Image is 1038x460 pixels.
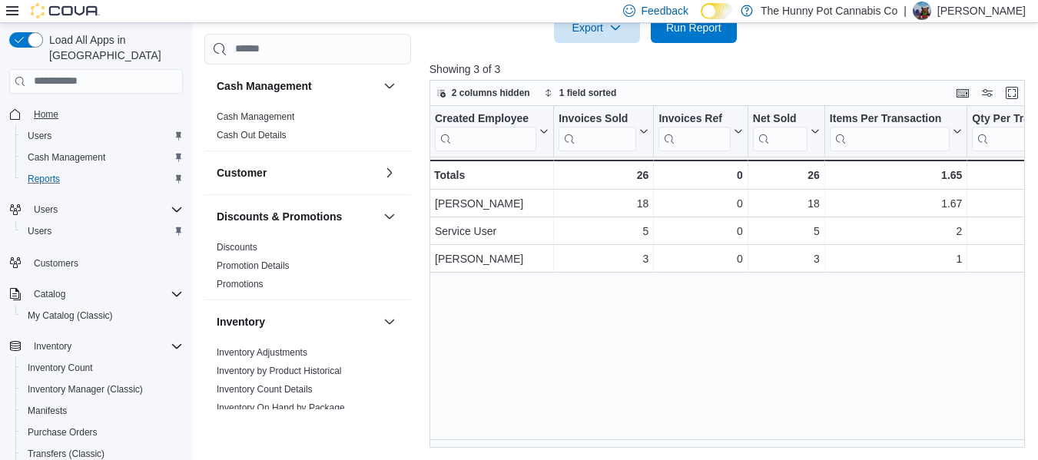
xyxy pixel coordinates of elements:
button: Discounts & Promotions [217,209,377,224]
button: Customers [3,251,189,273]
p: | [904,2,907,20]
button: Catalog [28,285,71,303]
a: Customers [28,254,85,273]
div: 1.65 [830,166,963,184]
span: Manifests [28,405,67,417]
div: 18 [753,194,820,213]
a: Users [22,127,58,145]
a: Promotion Details [217,260,290,271]
button: Inventory [380,313,399,331]
button: Manifests [15,400,189,422]
div: [PERSON_NAME] [435,250,549,268]
span: Discounts [217,241,257,253]
div: 3 [559,250,648,268]
button: Inventory [217,314,377,329]
div: Net Sold [753,112,808,127]
span: Users [28,200,183,219]
a: Purchase Orders [22,423,104,442]
a: My Catalog (Classic) [22,306,119,325]
span: Catalog [28,285,183,303]
button: Reports [15,168,189,190]
span: Inventory Manager (Classic) [22,380,183,399]
div: 26 [559,166,648,184]
button: Display options [978,84,997,102]
span: My Catalog (Classic) [22,306,183,325]
span: Inventory by Product Historical [217,365,342,377]
a: Home [28,105,65,124]
span: Reports [22,170,183,188]
span: Cash Out Details [217,129,287,141]
a: Cash Management [22,148,111,167]
a: Discounts [217,242,257,253]
span: Cash Management [217,111,294,123]
span: Inventory On Hand by Package [217,402,345,414]
span: Cash Management [22,148,183,167]
h3: Customer [217,165,267,180]
a: Inventory Adjustments [217,347,307,358]
div: Created Employee [435,112,536,151]
button: Inventory Manager (Classic) [15,379,189,400]
span: Users [22,127,183,145]
span: Inventory Count [28,362,93,374]
span: My Catalog (Classic) [28,309,113,322]
div: Discounts & Promotions [204,238,411,299]
button: Home [3,103,189,125]
span: Inventory Count [22,359,183,377]
a: Reports [22,170,66,188]
div: 26 [753,166,820,184]
button: Inventory Count [15,357,189,379]
span: Run Report [666,20,721,35]
button: Inventory [28,337,78,356]
span: Inventory Count Details [217,383,313,395]
input: Dark Mode [701,3,733,19]
button: Invoices Ref [658,112,742,151]
a: Users [22,222,58,240]
div: 0 [658,166,742,184]
span: Feedback [642,3,688,18]
span: Customers [28,253,183,272]
span: Inventory [34,340,71,352]
button: Users [28,200,64,219]
span: Inventory [28,337,183,356]
a: Inventory Count Details [217,384,313,395]
button: Items Per Transaction [830,112,963,151]
button: Keyboard shortcuts [953,84,972,102]
button: Created Employee [435,112,549,151]
span: Home [28,104,183,124]
div: 3 [753,250,820,268]
a: Cash Out Details [217,130,287,141]
span: Promotion Details [217,260,290,272]
div: Kyle Billie [913,2,931,20]
div: 5 [559,222,648,240]
span: 2 columns hidden [452,87,530,99]
button: Invoices Sold [559,112,648,151]
span: Cash Management [28,151,105,164]
div: 0 [658,250,742,268]
button: Enter fullscreen [1003,84,1021,102]
span: Customers [34,257,78,270]
div: 18 [559,194,648,213]
span: Reports [28,173,60,185]
span: Users [22,222,183,240]
div: Service User [435,222,549,240]
span: Load All Apps in [GEOGRAPHIC_DATA] [43,32,183,63]
a: Inventory On Hand by Package [217,402,345,413]
div: Totals [434,166,549,184]
span: Catalog [34,288,65,300]
button: Customer [380,164,399,182]
div: 5 [753,222,820,240]
span: Inventory Adjustments [217,346,307,359]
span: Users [28,130,51,142]
div: Items Per Transaction [830,112,950,127]
div: Invoices Ref [658,112,730,151]
span: Promotions [217,278,264,290]
h3: Inventory [217,314,265,329]
span: Purchase Orders [28,426,98,438]
span: Export [563,12,631,43]
button: Catalog [3,283,189,305]
span: Home [34,108,58,121]
a: Inventory Manager (Classic) [22,380,149,399]
button: Export [554,12,640,43]
button: Cash Management [217,78,377,94]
